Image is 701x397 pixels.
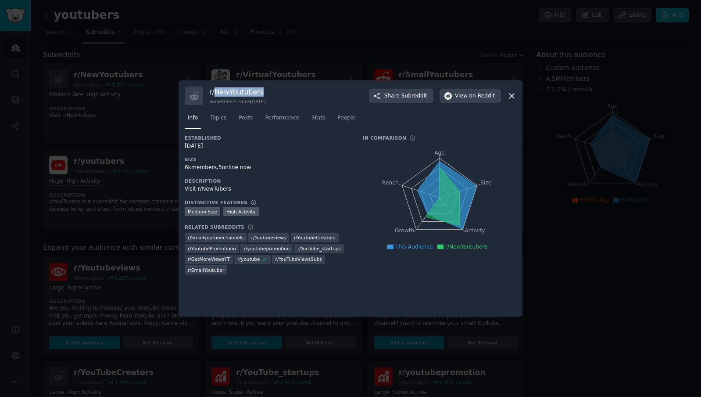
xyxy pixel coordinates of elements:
span: r/NewYoutubers [445,244,487,250]
span: r/ youtubepromotion [243,245,290,252]
span: Posts [239,114,253,122]
tspan: Activity [465,228,485,234]
tspan: Size [480,180,491,186]
tspan: Growth [395,228,414,234]
span: r/ SmallYoutuber [188,267,224,273]
span: Info [188,114,198,122]
tspan: Age [434,150,445,156]
span: This Audience [395,244,433,250]
div: Visit r/NewTubers [185,185,350,193]
span: r/ YouTube_startups [297,245,341,252]
h3: Related Subreddits [185,224,244,230]
h3: Distinctive Features [185,199,247,206]
span: r/ YouTubeViewsSubs [275,256,322,262]
span: r/ Youtubeviews [251,235,286,241]
span: Topics [210,114,226,122]
span: Performance [265,114,299,122]
div: [DATE] [185,142,350,150]
a: Info [185,111,201,129]
tspan: Reach [382,180,399,186]
span: r/ Smallyoutubechannels [188,235,243,241]
h3: Size [185,156,350,162]
h3: Established [185,135,350,141]
span: Stats [311,114,325,122]
span: r/ youtube [237,256,260,262]
button: Viewon Reddit [440,89,501,103]
div: 6k members since [DATE] [209,98,266,105]
span: on Reddit [469,92,495,100]
h3: In Comparison [363,135,406,141]
span: r/ YouTubeCreators [294,235,336,241]
span: Share [384,92,427,100]
button: ShareSubreddit [369,89,433,103]
h3: r/ NewYoutubers [209,87,266,97]
a: People [334,111,358,129]
span: Subreddit [401,92,427,100]
span: r/ YoutubePromotionn [188,245,236,252]
a: Posts [236,111,256,129]
div: 6k members, 5 online now [185,164,350,172]
span: View [455,92,495,100]
span: r/ GetMoreViewsYT [188,256,230,262]
a: Topics [207,111,229,129]
a: Performance [262,111,302,129]
h3: Description [185,178,350,184]
div: High Activity [223,207,259,216]
span: People [337,114,355,122]
div: Medium Size [185,207,220,216]
a: Stats [308,111,328,129]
